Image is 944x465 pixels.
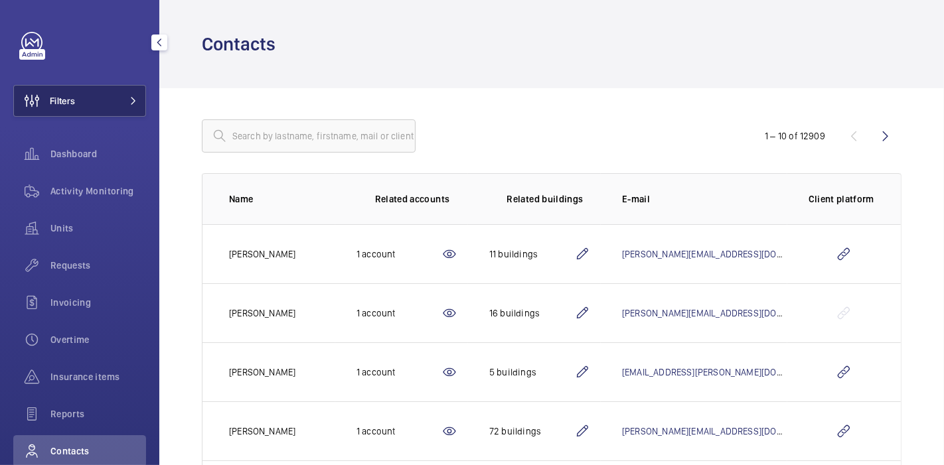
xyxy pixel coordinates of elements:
[50,94,75,107] span: Filters
[229,365,295,379] p: [PERSON_NAME]
[622,308,828,318] a: [PERSON_NAME][EMAIL_ADDRESS][DOMAIN_NAME]
[50,296,146,309] span: Invoicing
[489,365,574,379] div: 5 buildings
[50,147,146,161] span: Dashboard
[356,425,441,438] div: 1 account
[50,333,146,346] span: Overtime
[50,184,146,198] span: Activity Monitoring
[50,222,146,235] span: Units
[622,426,828,436] a: [PERSON_NAME][EMAIL_ADDRESS][DOMAIN_NAME]
[489,306,574,320] div: 16 buildings
[13,85,146,117] button: Filters
[622,249,828,259] a: [PERSON_NAME][EMAIL_ADDRESS][DOMAIN_NAME]
[229,192,335,206] p: Name
[489,247,574,261] div: 11 buildings
[356,365,441,379] div: 1 account
[489,425,574,438] div: 72 buildings
[356,247,441,261] div: 1 account
[622,192,787,206] p: E-mail
[50,444,146,458] span: Contacts
[229,425,295,438] p: [PERSON_NAME]
[50,259,146,272] span: Requests
[202,119,416,153] input: Search by lastname, firstname, mail or client
[229,247,295,261] p: [PERSON_NAME]
[765,129,825,143] div: 1 – 10 of 12909
[809,192,874,206] p: Client platform
[50,407,146,421] span: Reports
[622,367,828,377] a: [EMAIL_ADDRESS][PERSON_NAME][DOMAIN_NAME]
[507,192,584,206] p: Related buildings
[375,192,450,206] p: Related accounts
[50,370,146,383] span: Insurance items
[202,32,283,56] h1: Contacts
[356,306,441,320] div: 1 account
[229,306,295,320] p: [PERSON_NAME]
